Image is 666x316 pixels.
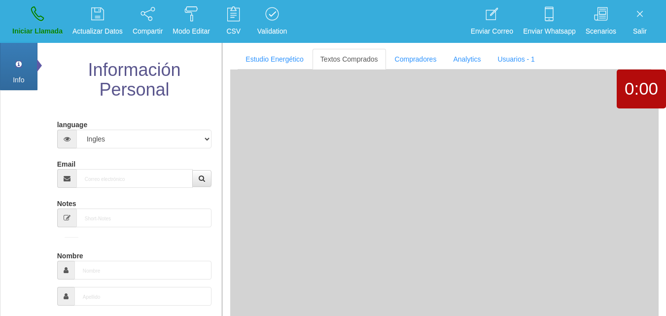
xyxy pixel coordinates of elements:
label: Notes [57,195,76,209]
input: Apellido [74,287,212,306]
h2: Información Personal [55,60,214,99]
a: Estudio Energético [238,49,312,70]
label: Nombre [57,247,83,261]
input: Correo electrónico [76,169,193,188]
a: Actualizar Datos [69,3,126,40]
p: Scenarios [586,26,616,37]
h1: 0:00 [617,79,666,99]
p: Salir [626,26,654,37]
p: Compartir [133,26,163,37]
p: Enviar Correo [471,26,513,37]
a: Textos Comprados [313,49,386,70]
a: Scenarios [582,3,620,40]
a: Salir [623,3,657,40]
p: Iniciar Llamada [12,26,63,37]
input: Nombre [74,261,212,280]
a: CSV [216,3,251,40]
p: Actualizar Datos [72,26,123,37]
a: Analytics [445,49,489,70]
a: Usuarios - 1 [490,49,542,70]
a: Enviar Correo [467,3,517,40]
a: Validation [254,3,290,40]
p: CSV [220,26,247,37]
p: Validation [257,26,287,37]
p: Enviar Whatsapp [523,26,576,37]
input: Short-Notes [76,209,212,227]
a: Compradores [387,49,445,70]
a: Modo Editar [169,3,213,40]
a: Iniciar Llamada [9,3,66,40]
label: language [57,116,87,130]
a: Compartir [129,3,166,40]
p: Modo Editar [173,26,210,37]
label: Email [57,156,75,169]
a: Enviar Whatsapp [520,3,579,40]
